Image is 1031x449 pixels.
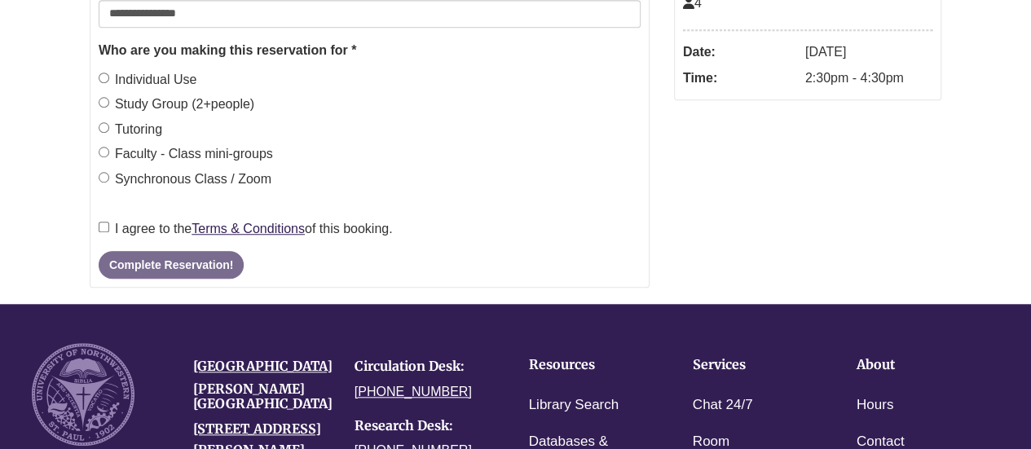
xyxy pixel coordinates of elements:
[355,385,472,398] a: [PHONE_NUMBER]
[355,359,491,374] h4: Circulation Desk:
[805,39,932,65] dd: [DATE]
[99,69,197,90] label: Individual Use
[99,172,109,183] input: Synchronous Class / Zoom
[99,222,109,232] input: I agree to theTerms & Conditionsof this booking.
[99,40,641,61] legend: Who are you making this reservation for *
[99,143,273,165] label: Faculty - Class mini-groups
[193,358,333,374] a: [GEOGRAPHIC_DATA]
[99,73,109,83] input: Individual Use
[193,382,330,411] h4: [PERSON_NAME][GEOGRAPHIC_DATA]
[99,147,109,157] input: Faculty - Class mini-groups
[683,65,797,91] dt: Time:
[99,251,244,279] button: Complete Reservation!
[805,65,932,91] dd: 2:30pm - 4:30pm
[32,343,134,446] img: UNW seal
[528,358,641,372] h4: Resources
[99,218,393,240] label: I agree to the of this booking.
[683,39,797,65] dt: Date:
[192,222,305,236] a: Terms & Conditions
[693,358,806,372] h4: Services
[528,394,619,417] a: Library Search
[99,122,109,133] input: Tutoring
[857,394,893,417] a: Hours
[857,358,970,372] h4: About
[355,419,491,434] h4: Research Desk:
[693,394,753,417] a: Chat 24/7
[99,94,254,115] label: Study Group (2+people)
[99,119,162,140] label: Tutoring
[99,169,271,190] label: Synchronous Class / Zoom
[99,97,109,108] input: Study Group (2+people)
